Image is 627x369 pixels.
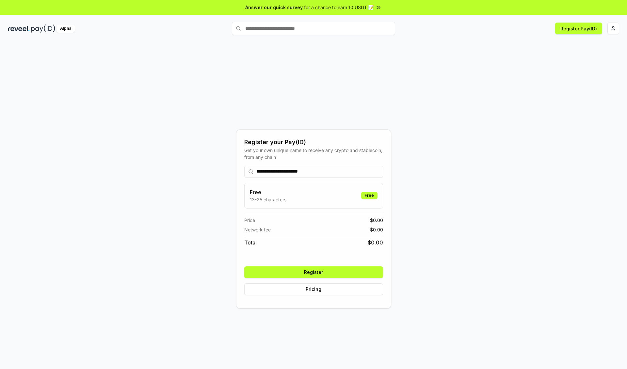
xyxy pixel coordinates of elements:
[8,25,30,33] img: reveel_dark
[361,192,378,199] div: Free
[368,239,383,246] span: $ 0.00
[555,23,602,34] button: Register Pay(ID)
[370,226,383,233] span: $ 0.00
[244,226,271,233] span: Network fee
[245,4,303,11] span: Answer our quick survey
[244,138,383,147] div: Register your Pay(ID)
[56,25,75,33] div: Alpha
[250,188,286,196] h3: Free
[370,217,383,224] span: $ 0.00
[250,196,286,203] p: 13-25 characters
[244,217,255,224] span: Price
[244,266,383,278] button: Register
[244,283,383,295] button: Pricing
[244,147,383,160] div: Get your own unique name to receive any crypto and stablecoin, from any chain
[304,4,374,11] span: for a chance to earn 10 USDT 📝
[244,239,257,246] span: Total
[31,25,55,33] img: pay_id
